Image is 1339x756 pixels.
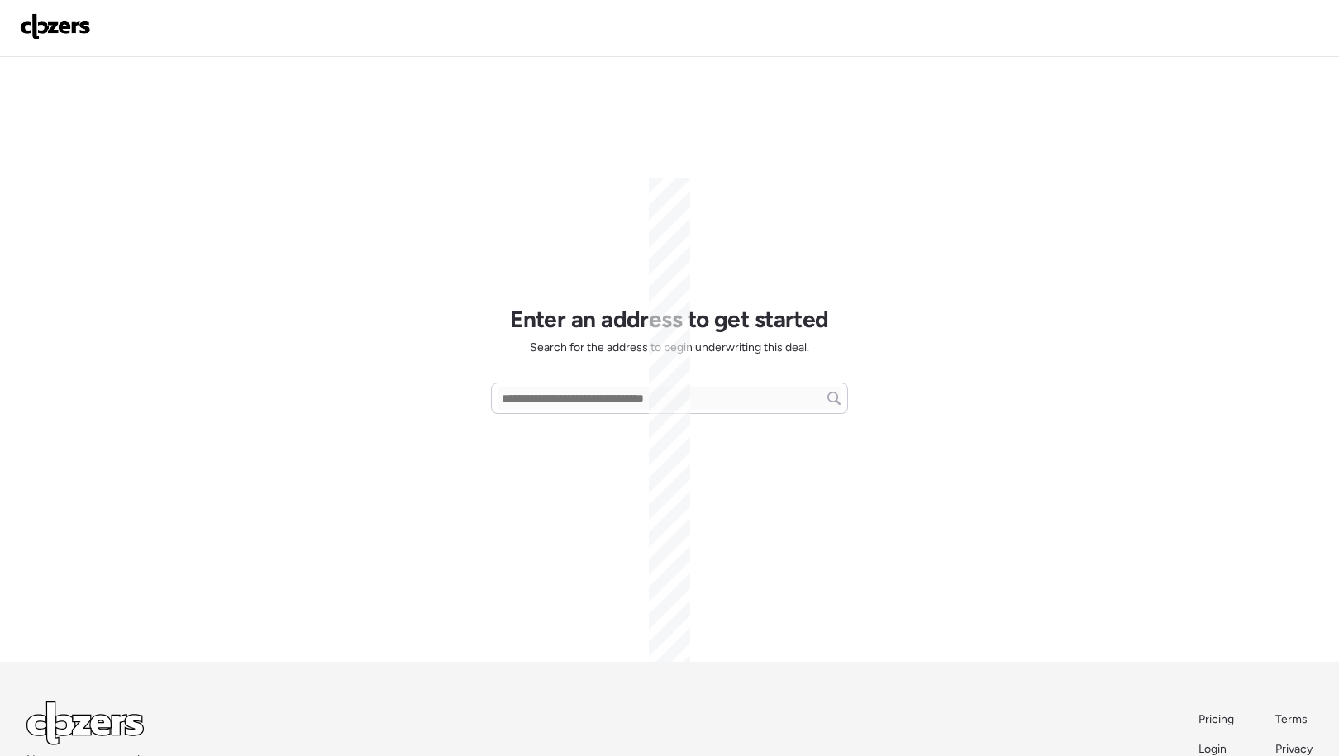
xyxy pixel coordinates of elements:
span: Search for the address to begin underwriting this deal. [530,340,809,356]
a: Pricing [1198,711,1236,728]
img: Logo [20,13,91,40]
span: Terms [1275,712,1308,726]
span: Pricing [1198,712,1234,726]
a: Terms [1275,711,1313,728]
span: Privacy [1275,742,1313,756]
img: Logo Light [26,701,144,745]
span: Login [1198,742,1227,756]
h1: Enter an address to get started [510,305,829,333]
